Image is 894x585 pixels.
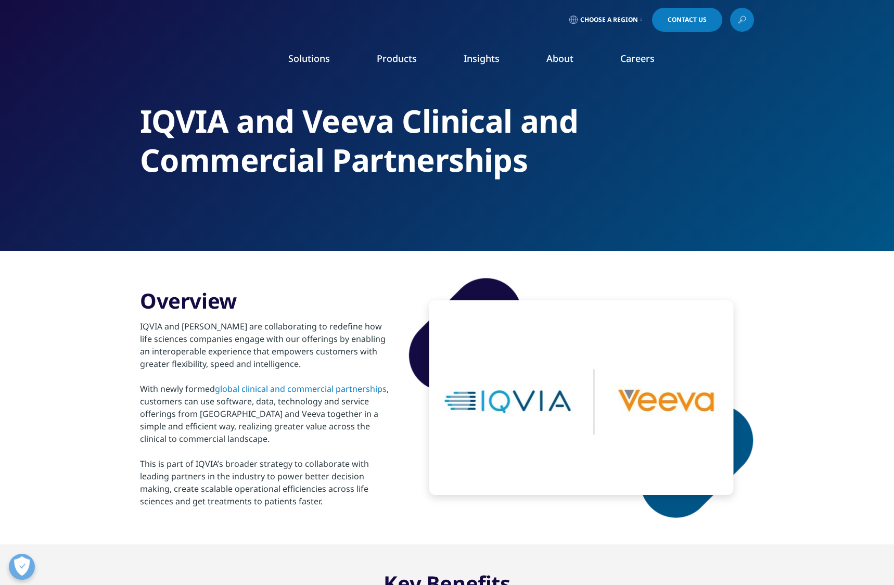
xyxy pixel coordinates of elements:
div: IQVIA and [PERSON_NAME] are collaborating to redefine how life sciences companies engage with our... [140,314,392,507]
button: Open Preferences [9,554,35,580]
a: Insights [464,52,500,65]
a: Careers [620,52,655,65]
span: Choose a Region [580,16,638,24]
a: Products [377,52,417,65]
a: Solutions [288,52,330,65]
nav: Primary [227,36,754,85]
h2: IQVIA and Veeva Clinical and Commercial Partnerships [140,101,754,180]
h3: Overview [140,288,392,314]
a: About [546,52,573,65]
img: shape-1.png [408,277,754,518]
span: Contact Us [668,17,707,23]
a: global clinical and commercial partnerships [215,383,387,395]
a: Contact Us [652,8,722,32]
